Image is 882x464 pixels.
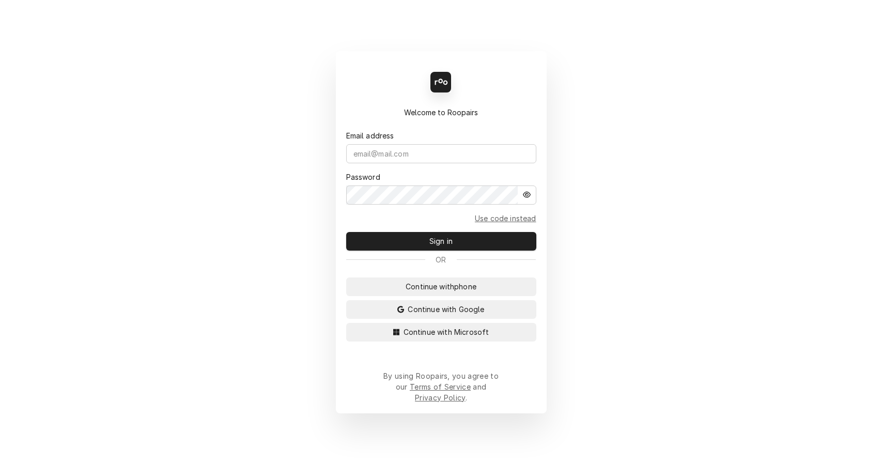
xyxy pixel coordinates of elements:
[346,232,536,251] button: Sign in
[475,213,536,224] a: Go to Email and code form
[346,172,380,182] label: Password
[383,370,499,403] div: By using Roopairs, you agree to our and .
[406,304,486,315] span: Continue with Google
[410,382,471,391] a: Terms of Service
[346,323,536,342] button: Continue with Microsoft
[415,393,465,402] a: Privacy Policy
[401,327,491,337] span: Continue with Microsoft
[346,300,536,319] button: Continue with Google
[346,277,536,296] button: Continue withphone
[427,236,455,246] span: Sign in
[346,254,536,265] div: Or
[404,281,478,292] span: Continue with phone
[346,130,394,141] label: Email address
[346,144,536,163] input: email@mail.com
[346,107,536,118] div: Welcome to Roopairs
